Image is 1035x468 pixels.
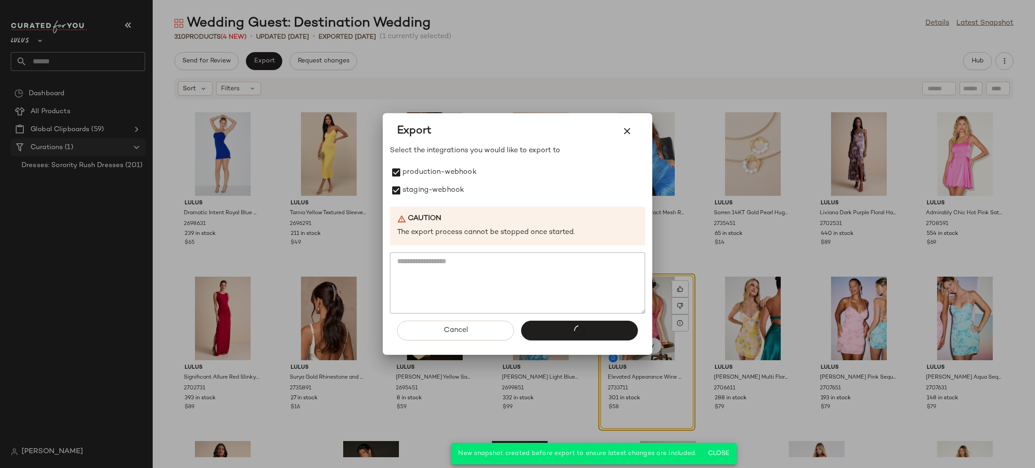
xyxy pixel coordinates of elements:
[397,228,638,238] p: The export process cannot be stopped once started.
[704,446,733,462] button: Close
[443,326,468,335] span: Cancel
[708,450,730,457] span: Close
[402,181,464,199] label: staging-webhook
[458,450,696,457] span: New snapshot created before export to ensure latest changes are included.
[402,163,477,181] label: production-webhook
[408,214,441,224] b: Caution
[390,146,645,156] p: Select the integrations you would like to export to
[397,124,431,138] span: Export
[397,321,514,340] button: Cancel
